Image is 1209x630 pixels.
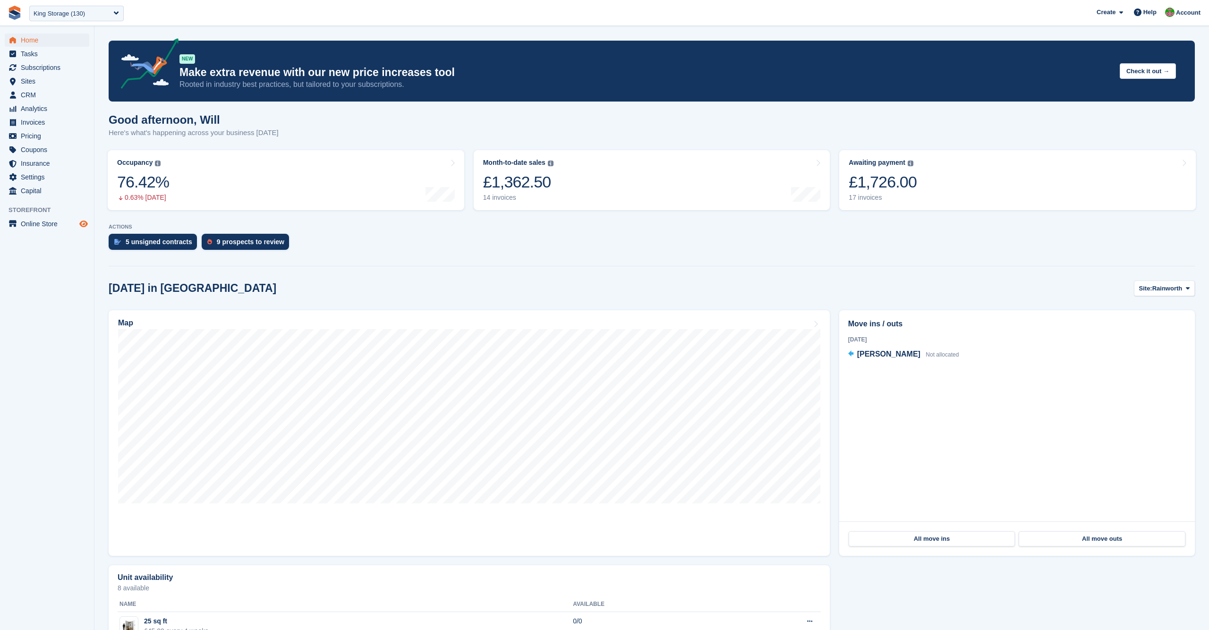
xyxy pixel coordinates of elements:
img: icon-info-grey-7440780725fd019a000dd9b08b2336e03edf1995a4989e88bcd33f0948082b44.svg [155,161,161,166]
a: menu [5,116,89,129]
a: [PERSON_NAME] Not allocated [848,349,959,361]
span: Pricing [21,129,77,143]
div: 0.63% [DATE] [117,194,169,202]
img: prospect-51fa495bee0391a8d652442698ab0144808aea92771e9ea1ae160a38d050c398.svg [207,239,212,245]
p: 8 available [118,585,821,591]
div: Awaiting payment [849,159,905,167]
a: Preview store [78,218,89,230]
span: Tasks [21,47,77,60]
a: menu [5,88,89,102]
span: Storefront [9,205,94,215]
p: Make extra revenue with our new price increases tool [179,66,1112,79]
img: price-adjustments-announcement-icon-8257ccfd72463d97f412b2fc003d46551f7dbcb40ab6d574587a9cd5c0d94... [113,38,179,92]
div: Occupancy [117,159,153,167]
p: Here's what's happening across your business [DATE] [109,128,279,138]
div: Month-to-date sales [483,159,545,167]
a: menu [5,102,89,115]
a: menu [5,184,89,197]
div: NEW [179,54,195,64]
img: contract_signature_icon-13c848040528278c33f63329250d36e43548de30e8caae1d1a13099fd9432cc5.svg [114,239,121,245]
p: Rooted in industry best practices, but tailored to your subscriptions. [179,79,1112,90]
div: 17 invoices [849,194,917,202]
a: menu [5,75,89,88]
button: Site: Rainworth [1134,281,1195,296]
h1: Good afternoon, Will [109,113,279,126]
div: 76.42% [117,172,169,192]
span: Analytics [21,102,77,115]
img: stora-icon-8386f47178a22dfd0bd8f6a31ec36ba5ce8667c1dd55bd0f319d3a0aa187defe.svg [8,6,22,20]
div: [DATE] [848,335,1186,344]
span: Site: [1139,284,1152,293]
th: Name [118,597,573,612]
div: 14 invoices [483,194,553,202]
span: Create [1097,8,1115,17]
div: 5 unsigned contracts [126,238,192,246]
span: Coupons [21,143,77,156]
span: Capital [21,184,77,197]
span: Rainworth [1152,284,1183,293]
span: CRM [21,88,77,102]
a: menu [5,129,89,143]
button: Check it out → [1120,63,1176,79]
div: King Storage (130) [34,9,85,18]
a: menu [5,47,89,60]
span: Insurance [21,157,77,170]
a: menu [5,34,89,47]
img: Will McNeilly [1165,8,1175,17]
span: Online Store [21,217,77,230]
h2: Move ins / outs [848,318,1186,330]
h2: Map [118,319,133,327]
th: Available [573,597,725,612]
span: Settings [21,170,77,184]
h2: [DATE] in [GEOGRAPHIC_DATA] [109,282,276,295]
a: 5 unsigned contracts [109,234,202,255]
a: menu [5,170,89,184]
span: Home [21,34,77,47]
div: £1,726.00 [849,172,917,192]
span: Subscriptions [21,61,77,74]
span: Sites [21,75,77,88]
img: icon-info-grey-7440780725fd019a000dd9b08b2336e03edf1995a4989e88bcd33f0948082b44.svg [908,161,913,166]
a: menu [5,61,89,74]
a: Map [109,310,830,556]
div: 9 prospects to review [217,238,284,246]
span: Invoices [21,116,77,129]
div: £1,362.50 [483,172,553,192]
span: Account [1176,8,1200,17]
a: Occupancy 76.42% 0.63% [DATE] [108,150,464,210]
a: menu [5,143,89,156]
span: Help [1143,8,1157,17]
img: icon-info-grey-7440780725fd019a000dd9b08b2336e03edf1995a4989e88bcd33f0948082b44.svg [548,161,553,166]
a: All move ins [849,531,1015,546]
h2: Unit availability [118,573,173,582]
a: 9 prospects to review [202,234,294,255]
div: 25 sq ft [144,616,208,626]
a: All move outs [1019,531,1185,546]
a: menu [5,157,89,170]
span: [PERSON_NAME] [857,350,920,358]
p: ACTIONS [109,224,1195,230]
a: Month-to-date sales £1,362.50 14 invoices [474,150,830,210]
a: menu [5,217,89,230]
a: Awaiting payment £1,726.00 17 invoices [839,150,1196,210]
span: Not allocated [926,351,959,358]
